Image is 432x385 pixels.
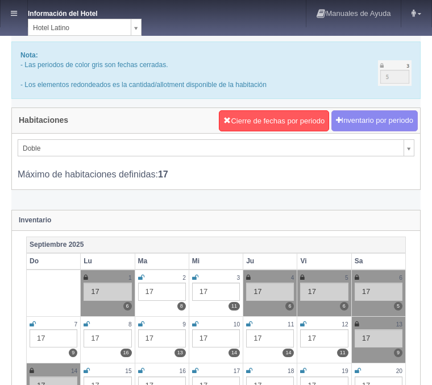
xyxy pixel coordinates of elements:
[18,156,414,181] div: Máximo de habitaciones definidas:
[192,329,240,347] div: 17
[182,275,186,281] small: 2
[121,349,132,357] label: 16
[297,253,351,270] th: Vi
[74,321,78,328] small: 7
[84,283,131,301] div: 17
[19,116,68,125] h4: Habitaciones
[28,6,119,19] dt: Información del Hotel
[71,368,77,374] small: 14
[27,253,81,270] th: Do
[246,283,294,301] div: 17
[229,302,240,311] label: 11
[396,321,402,328] small: 13
[33,19,126,36] span: Hotel Latino
[351,253,405,270] th: Sa
[288,321,294,328] small: 11
[246,329,294,347] div: 17
[182,321,186,328] small: 9
[81,253,135,270] th: Lu
[399,275,402,281] small: 6
[300,329,348,347] div: 17
[300,283,348,301] div: 17
[219,110,329,132] button: Cierre de fechas por periodo
[331,110,418,131] button: Inventario por periodo
[28,19,142,36] a: Hotel Latino
[128,275,132,281] small: 1
[394,349,402,357] label: 9
[69,349,77,357] label: 9
[234,321,240,328] small: 10
[243,253,297,270] th: Ju
[291,275,294,281] small: 4
[177,302,186,311] label: 8
[394,302,402,311] label: 5
[128,321,132,328] small: 8
[355,283,402,301] div: 17
[189,253,243,270] th: Mi
[30,329,77,347] div: 17
[18,139,414,156] a: Doble
[84,329,131,347] div: 17
[125,368,131,374] small: 15
[123,302,132,311] label: 6
[158,169,168,179] b: 17
[288,368,294,374] small: 18
[337,349,348,357] label: 11
[27,237,406,253] th: Septiembre 2025
[355,329,402,347] div: 17
[20,51,38,59] b: Nota:
[234,368,240,374] small: 17
[11,42,421,99] div: - Las periodos de color gris son fechas cerradas. - Los elementos redondeados es la cantidad/allo...
[23,140,399,157] span: Doble
[340,302,348,311] label: 6
[396,368,402,374] small: 20
[192,283,240,301] div: 17
[138,329,186,347] div: 17
[135,253,189,270] th: Ma
[283,349,294,357] label: 14
[175,349,186,357] label: 13
[229,349,240,357] label: 14
[378,60,412,86] img: cutoff.png
[236,275,240,281] small: 3
[342,368,348,374] small: 19
[19,216,51,224] strong: Inventario
[285,302,294,311] label: 6
[138,283,186,301] div: 17
[345,275,348,281] small: 5
[180,368,186,374] small: 16
[342,321,348,328] small: 12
